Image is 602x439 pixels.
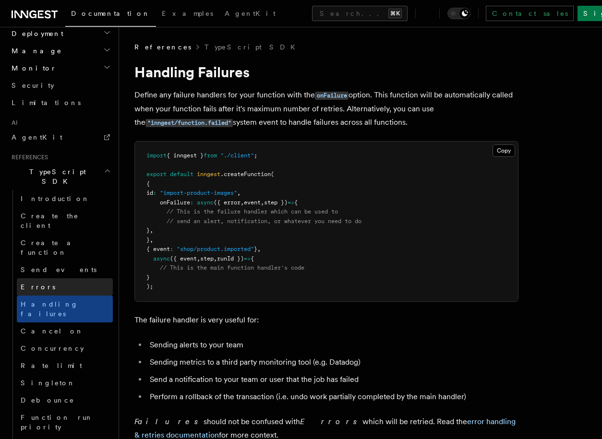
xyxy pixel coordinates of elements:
[146,237,150,243] span: }
[447,8,470,19] button: Toggle dark mode
[8,129,113,146] a: AgentKit
[160,199,190,206] span: onFailure
[146,190,153,196] span: id
[167,152,204,159] span: { inngest }
[162,10,213,17] span: Examples
[200,255,214,262] span: step
[146,152,167,159] span: import
[204,152,217,159] span: from
[214,255,217,262] span: ,
[12,133,62,141] span: AgentKit
[254,152,257,159] span: ;
[145,119,233,127] code: "inngest/function.failed"
[8,46,62,56] span: Manage
[219,3,281,26] a: AgentKit
[147,373,518,386] li: Send a notification to your team or user that the job has failed
[241,199,244,206] span: ,
[288,199,294,206] span: =>
[71,10,150,17] span: Documentation
[170,255,197,262] span: ({ event
[17,374,113,392] a: Singleton
[8,77,113,94] a: Security
[294,199,298,206] span: {
[17,234,113,261] a: Create a function
[486,6,574,21] a: Contact sales
[264,199,288,206] span: step })
[153,190,157,196] span: :
[205,42,301,52] a: TypeScript SDK
[21,362,82,369] span: Rate limit
[8,119,18,127] span: AI
[167,208,338,215] span: // This is the failure handler which can be used to
[160,190,237,196] span: "import-product-images"
[197,255,200,262] span: ,
[17,322,113,340] a: Cancel on
[145,118,233,127] a: "inngest/function.failed"
[21,327,84,335] span: Cancel on
[150,227,153,234] span: ,
[167,218,361,225] span: // send an alert, notification, or whatever you need to do
[8,163,113,190] button: TypeScript SDK
[134,88,518,130] p: Define any failure handlers for your function with the option. This function will be automaticall...
[225,10,276,17] span: AgentKit
[217,255,244,262] span: runId })
[170,171,193,178] span: default
[146,180,150,187] span: {
[8,94,113,111] a: Limitations
[21,195,90,202] span: Introduction
[8,42,113,59] button: Manage
[177,246,254,252] span: "shop/product.imported"
[315,90,349,99] a: onFailure
[146,171,167,178] span: export
[21,344,84,352] span: Concurrency
[8,154,48,161] span: References
[254,246,257,252] span: }
[493,144,515,157] button: Copy
[21,283,55,291] span: Errors
[17,190,113,207] a: Introduction
[153,255,170,262] span: async
[21,212,79,229] span: Create the client
[261,199,264,206] span: ,
[312,6,408,21] button: Search...⌘K
[17,261,113,278] a: Send events
[244,255,251,262] span: =>
[134,417,204,426] em: Failures
[220,171,271,178] span: .createFunction
[21,396,74,404] span: Debounce
[8,25,113,42] button: Deployment
[257,246,261,252] span: ,
[271,171,274,178] span: (
[156,3,219,26] a: Examples
[8,167,104,186] span: TypeScript SDK
[17,296,113,322] a: Handling failures
[12,99,81,107] span: Limitations
[17,278,113,296] a: Errors
[146,227,150,234] span: }
[160,264,304,271] span: // This is the main function handler's code
[8,29,63,38] span: Deployment
[17,409,113,436] a: Function run priority
[8,63,57,73] span: Monitor
[21,414,93,431] span: Function run priority
[315,92,349,100] code: onFailure
[190,199,193,206] span: :
[251,255,254,262] span: {
[147,356,518,369] li: Sending metrics to a third party monitoring tool (e.g. Datadog)
[146,246,170,252] span: { event
[150,237,153,243] span: ,
[134,42,191,52] span: References
[21,266,96,273] span: Send events
[146,283,153,290] span: );
[134,63,518,81] h1: Handling Failures
[17,207,113,234] a: Create the client
[21,239,78,256] span: Create a function
[214,199,241,206] span: ({ error
[388,9,402,18] kbd: ⌘K
[146,274,150,281] span: }
[17,357,113,374] a: Rate limit
[21,300,78,318] span: Handling failures
[237,190,241,196] span: ,
[17,392,113,409] a: Debounce
[21,379,75,387] span: Singleton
